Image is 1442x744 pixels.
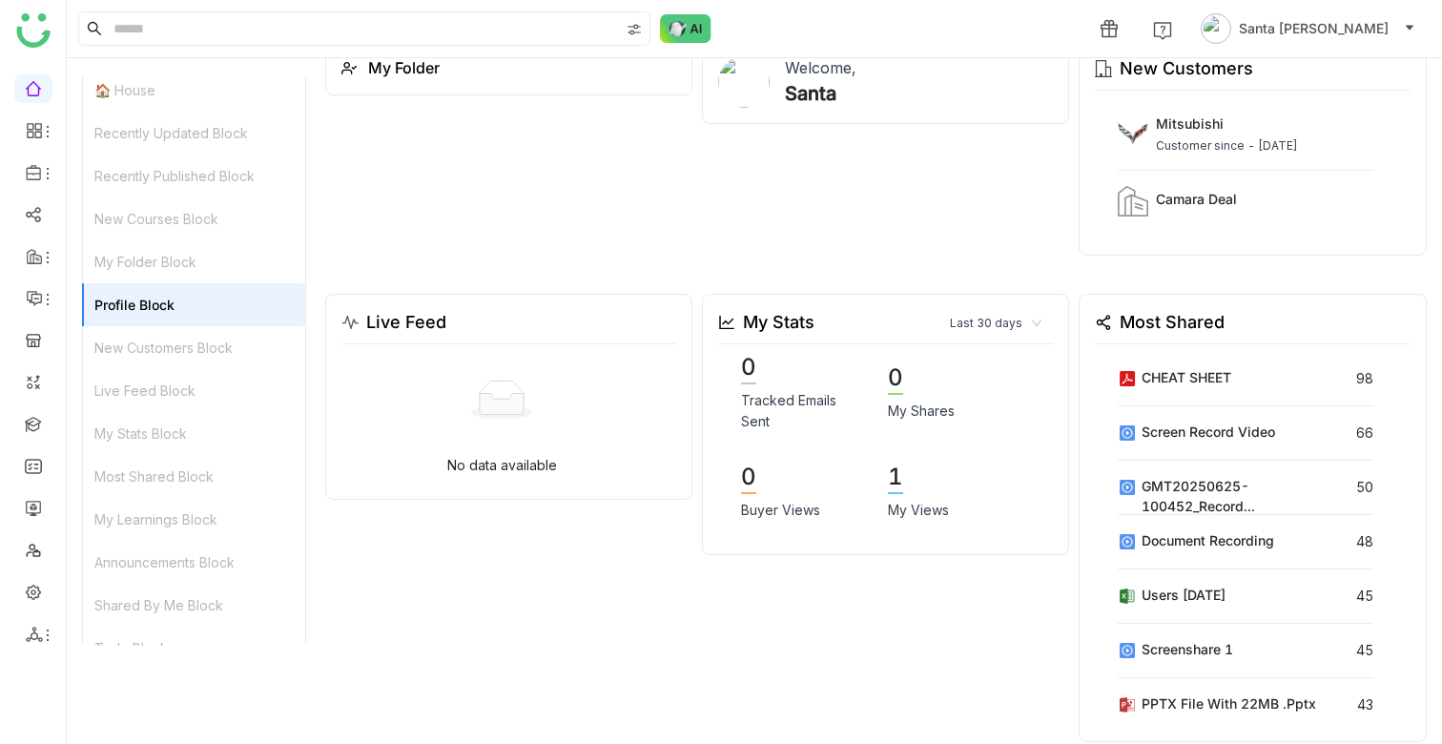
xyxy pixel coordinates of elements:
div: My Stats [743,309,814,336]
img: customers.svg [1118,186,1148,217]
div: My Folder [368,56,440,79]
div: Buyer Views [741,500,820,521]
div: New Customers [1120,55,1253,82]
div: Welcome, [785,56,855,79]
span: Santa [PERSON_NAME] [1239,18,1389,39]
img: ask-buddy-normal.svg [660,14,711,43]
div: 50 [1356,479,1373,495]
div: 🏠 House [83,69,305,112]
button: Santa [PERSON_NAME] [1197,13,1419,44]
img: logo [16,13,51,48]
img: help.svg [1153,21,1172,40]
div: Most Shared [1120,309,1225,336]
nz-select-item: Last 30 days [950,309,1041,338]
div: New Customers Block [83,326,305,369]
div: 0 [888,362,903,395]
div: 0 [741,352,756,384]
div: My Folder Block [83,240,305,283]
div: camara deal [1156,189,1237,209]
div: New Courses Block [83,197,305,240]
div: Recently Updated Block [83,112,305,155]
div: Customer since - [DATE] [1156,137,1298,155]
img: 689c3eab319fb64fde7bb732 [1118,118,1148,149]
div: Live Feed [366,309,446,336]
div: Santa [785,79,836,108]
div: Profile Block [83,283,305,326]
div: 45 [1356,642,1373,658]
div: Shared By Me Block [83,584,305,627]
div: My Shares [888,401,955,422]
img: avatar [1201,13,1231,44]
p: No data available [447,455,557,476]
div: 98 [1356,370,1373,386]
div: Todo Block [83,627,305,670]
div: Announcements Block [83,541,305,584]
div: Users [DATE] [1142,585,1226,605]
div: Recently Published Block [83,155,305,197]
div: Tracked Emails Sent [741,390,869,432]
img: 684a956282a3912df7c0cc3a [718,56,770,108]
div: Screenshare 1 [1142,639,1233,659]
div: 66 [1356,424,1373,441]
div: My Learnings Block [83,498,305,541]
div: Mitsubishi [1156,114,1298,134]
div: 0 [741,462,756,494]
div: CHEAT SHEET [1142,367,1231,387]
div: Screen record video [1142,422,1275,442]
div: 48 [1356,533,1373,549]
div: My Stats Block [83,412,305,455]
div: 45 [1356,588,1373,604]
div: 43 [1357,696,1373,713]
div: Most Shared Block [83,455,305,498]
div: My Views [888,500,949,521]
div: PPTX File with 22MB .pptx [1142,693,1316,713]
div: Document recording [1142,530,1274,550]
div: 1 [888,462,903,494]
img: search-type.svg [627,22,642,37]
div: Live Feed Block [83,369,305,412]
div: GMT20250625-100452_Record... [1142,476,1351,516]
